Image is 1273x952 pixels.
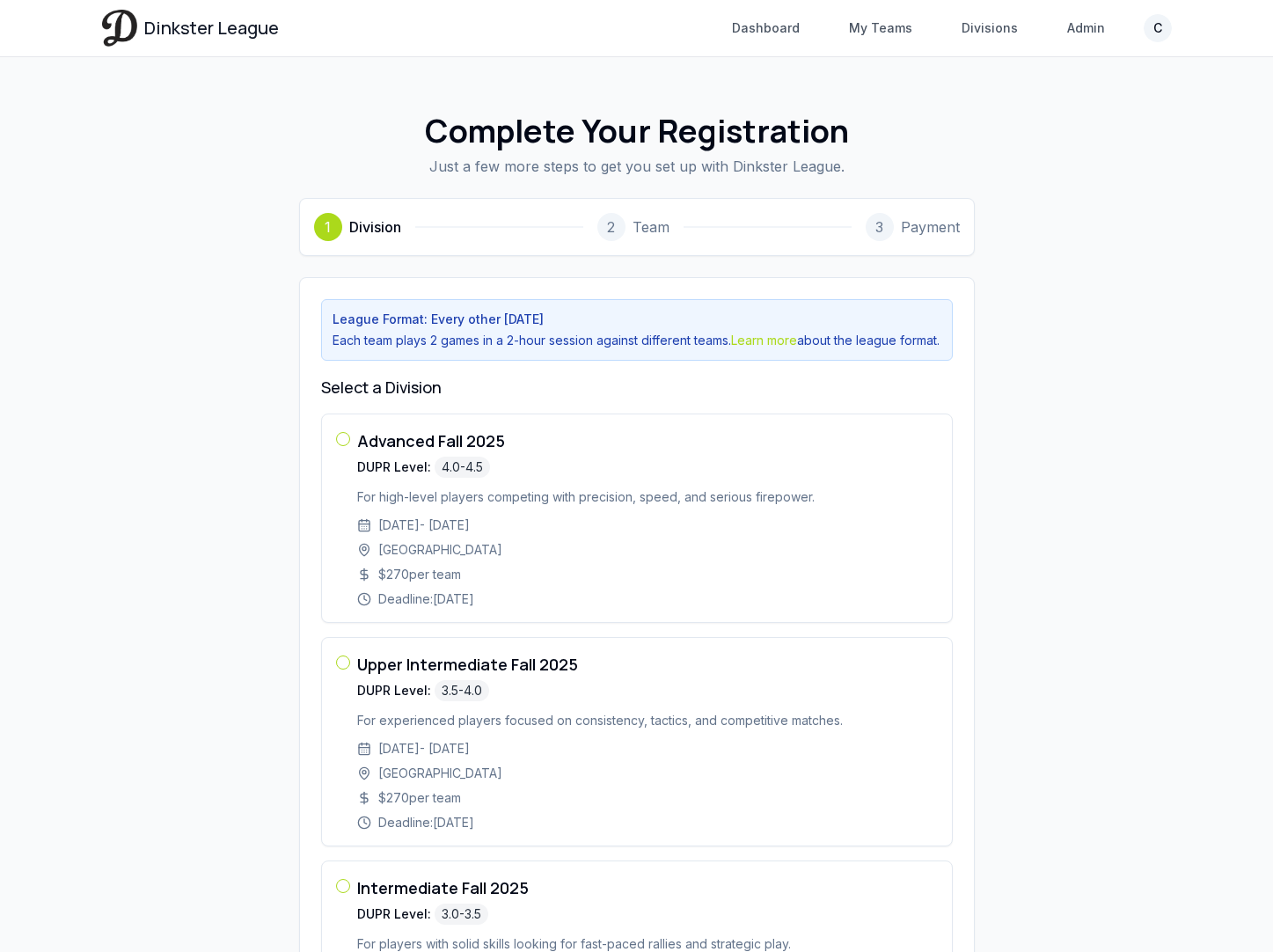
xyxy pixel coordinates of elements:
[314,213,342,241] div: 1
[721,12,810,44] a: Dashboard
[378,765,502,782] span: [GEOGRAPHIC_DATA]
[321,375,953,399] h3: Select a Division
[357,875,938,900] h3: Intermediate Fall 2025
[357,712,938,729] p: For experienced players focused on consistency, tactics, and competitive matches.
[378,541,502,559] span: [GEOGRAPHIC_DATA]
[130,156,1144,177] p: Just a few more steps to get you set up with Dinkster League.
[1190,873,1247,926] iframe: chat widget
[435,457,490,478] span: 4.0-4.5
[1144,14,1172,42] button: C
[1057,12,1116,44] a: Admin
[102,10,137,46] img: Dinkster
[435,680,489,701] span: 3.5-4.0
[838,12,923,44] a: My Teams
[357,488,938,506] p: For high-level players competing with precision, speed, and serious firepower.
[378,740,470,758] span: [DATE] - [DATE]
[357,458,431,476] span: DUPR Level:
[102,10,279,46] a: Dinkster League
[357,682,431,699] span: DUPR Level:
[378,516,470,534] span: [DATE] - [DATE]
[378,590,474,608] span: Deadline: [DATE]
[333,332,941,349] p: Each team plays 2 games in a 2-hour session against different teams. about the league format.
[349,216,401,238] span: Division
[901,216,960,238] span: Payment
[144,16,279,40] span: Dinkster League
[435,904,488,925] span: 3.0-3.5
[357,428,938,453] h3: Advanced Fall 2025
[731,333,797,348] a: Learn more
[633,216,669,238] span: Team
[597,213,626,241] div: 2
[378,566,461,583] span: $ 270 per team
[866,213,894,241] div: 3
[130,114,1144,149] h1: Complete Your Registration
[378,789,461,807] span: $ 270 per team
[357,652,938,677] h3: Upper Intermediate Fall 2025
[357,905,431,923] span: DUPR Level:
[951,12,1028,44] a: Divisions
[333,311,941,328] p: League Format: Every other [DATE]
[378,814,474,831] span: Deadline: [DATE]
